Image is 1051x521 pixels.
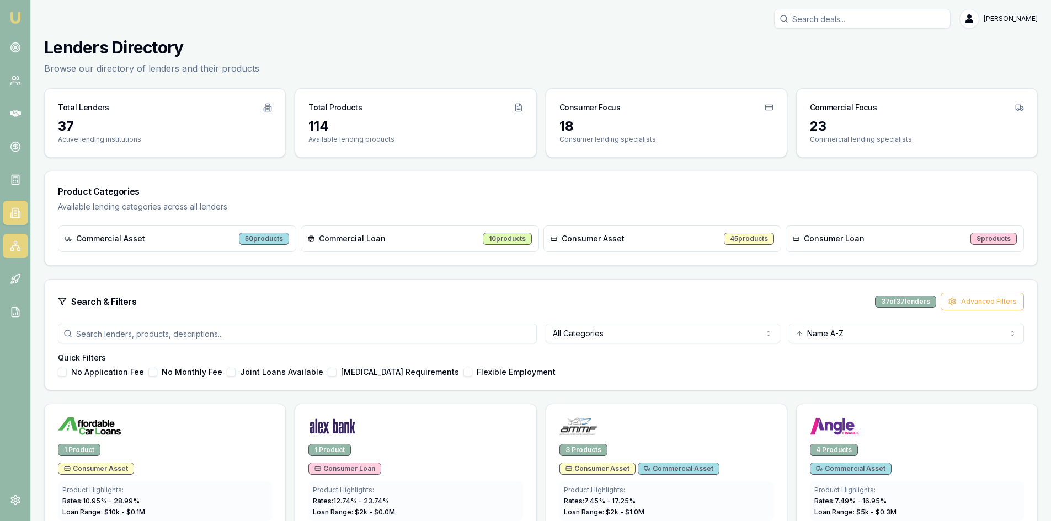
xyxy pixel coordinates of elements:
[62,497,140,505] span: Rates: 10.95 % - 28.99 %
[810,135,1024,144] p: Commercial lending specialists
[308,444,351,456] div: 1 Product
[58,185,1024,198] h3: Product Categories
[816,464,885,473] span: Commercial Asset
[810,444,858,456] div: 4 Products
[62,508,145,516] span: Loan Range: $ 10 k - $ 0.1 M
[341,368,459,376] label: [MEDICAL_DATA] Requirements
[240,368,323,376] label: Joint Loans Available
[319,233,386,244] span: Commercial Loan
[58,117,272,135] div: 37
[58,352,1024,363] h4: Quick Filters
[477,368,556,376] label: Flexible Employment
[44,62,259,75] p: Browse our directory of lenders and their products
[71,295,137,308] h3: Search & Filters
[313,486,518,495] div: Product Highlights:
[308,135,522,144] p: Available lending products
[58,102,109,113] h3: Total Lenders
[875,296,936,308] div: 37 of 37 lenders
[559,102,621,113] h3: Consumer Focus
[58,417,121,435] img: Affordable Car Loans logo
[239,233,289,245] div: 50 products
[559,135,773,144] p: Consumer lending specialists
[810,417,860,435] img: Angle Finance logo
[814,508,897,516] span: Loan Range: $ 5 k - $ 0.3 M
[559,417,597,435] img: AMMF logo
[774,9,951,29] input: Search deals
[941,293,1024,310] button: Advanced Filters
[984,14,1038,23] span: [PERSON_NAME]
[308,417,356,435] img: Alex Bank logo
[64,464,128,473] span: Consumer Asset
[76,233,145,244] span: Commercial Asset
[483,233,532,245] div: 10 products
[313,497,389,505] span: Rates: 12.74 % - 23.74 %
[58,324,537,343] input: Search lenders, products, descriptions...
[814,486,1020,495] div: Product Highlights:
[44,37,259,57] h1: Lenders Directory
[970,233,1017,245] div: 9 products
[559,117,773,135] div: 18
[810,102,877,113] h3: Commercial Focus
[564,497,636,505] span: Rates: 7.45 % - 17.25 %
[564,508,644,516] span: Loan Range: $ 2 k - $ 1.0 M
[9,11,22,24] img: emu-icon-u.png
[314,464,375,473] span: Consumer Loan
[565,464,629,473] span: Consumer Asset
[58,135,272,144] p: Active lending institutions
[724,233,774,245] div: 45 products
[814,497,887,505] span: Rates: 7.49 % - 16.95 %
[71,368,144,376] label: No Application Fee
[58,201,1024,212] p: Available lending categories across all lenders
[58,444,100,456] div: 1 Product
[564,486,769,495] div: Product Highlights:
[308,102,362,113] h3: Total Products
[308,117,522,135] div: 114
[559,444,607,456] div: 3 Products
[562,233,625,244] span: Consumer Asset
[162,368,222,376] label: No Monthly Fee
[644,464,713,473] span: Commercial Asset
[810,117,1024,135] div: 23
[804,233,865,244] span: Consumer Loan
[313,508,395,516] span: Loan Range: $ 2 k - $ 0.0 M
[62,486,268,495] div: Product Highlights:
